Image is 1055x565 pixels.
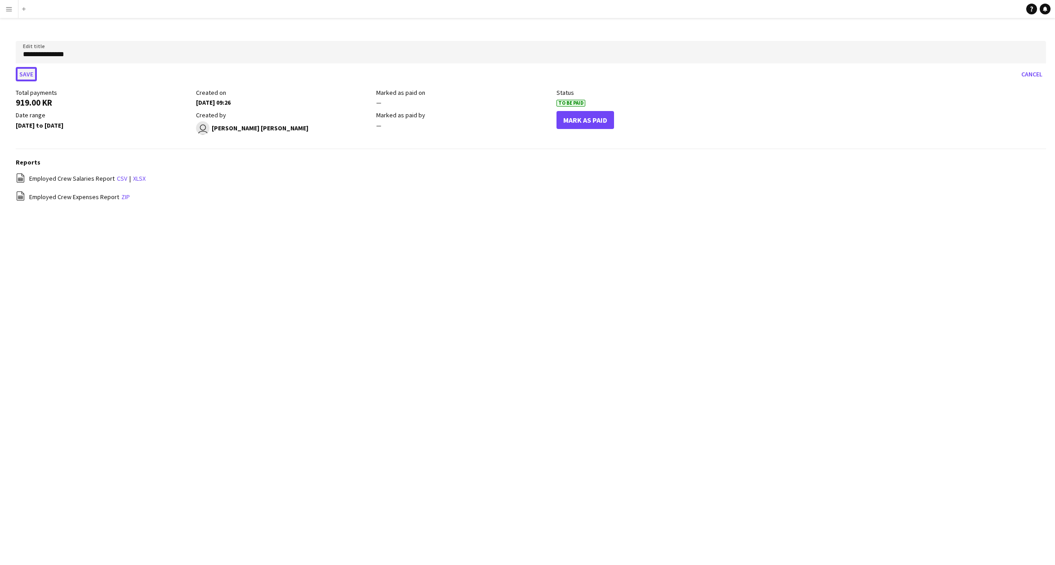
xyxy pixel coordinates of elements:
div: [PERSON_NAME] [PERSON_NAME] [196,121,372,135]
div: | [16,173,1046,184]
button: Mark As Paid [556,111,614,129]
div: [DATE] to [DATE] [16,121,191,129]
h3: Reports [16,158,1046,166]
div: Total payments [16,89,191,97]
a: zip [121,193,130,201]
div: Created on [196,89,372,97]
a: xlsx [133,174,146,182]
span: — [376,121,381,129]
span: To Be Paid [556,100,585,107]
div: 919.00 KR [16,98,191,107]
div: Marked as paid on [376,89,552,97]
span: Employed Crew Expenses Report [29,193,119,201]
div: Date range [16,111,191,119]
span: — [376,98,381,107]
div: Marked as paid by [376,111,552,119]
button: Cancel [1018,67,1046,81]
a: csv [117,174,127,182]
div: Created by [196,111,372,119]
button: Save [16,67,37,81]
span: Employed Crew Salaries Report [29,174,115,182]
div: [DATE] 09:26 [196,98,372,107]
div: Status [556,89,732,97]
